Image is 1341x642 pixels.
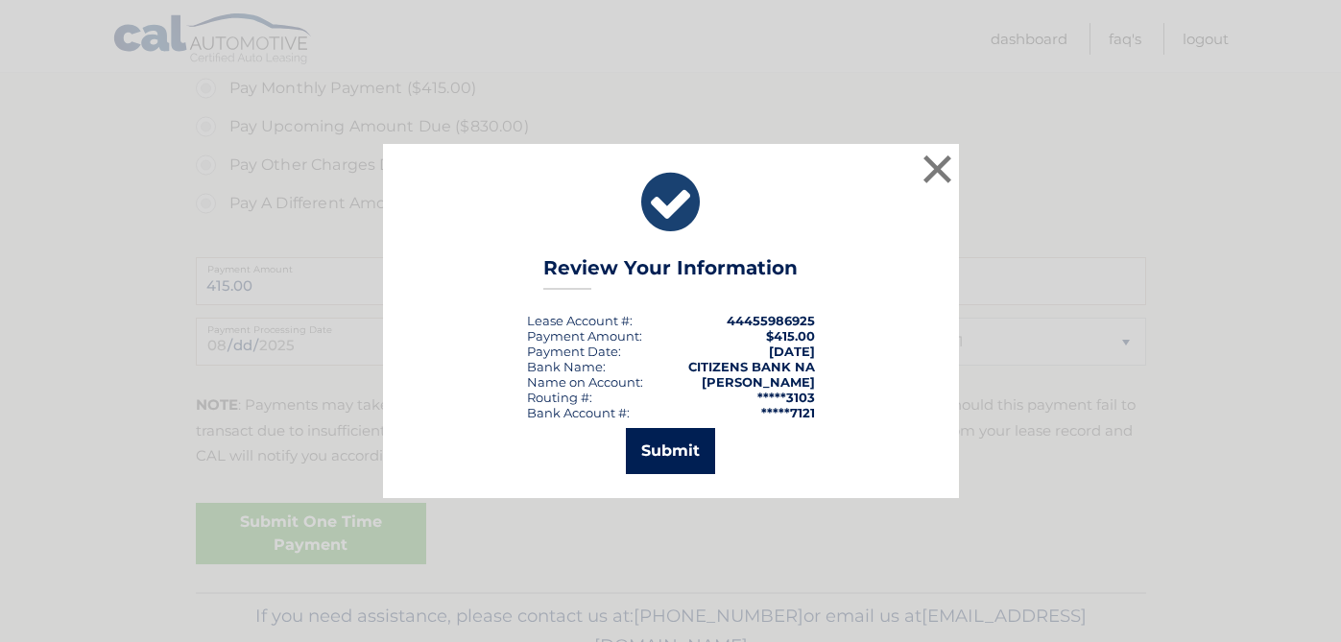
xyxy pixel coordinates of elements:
h3: Review Your Information [543,256,798,290]
div: Bank Account #: [527,405,630,420]
div: Payment Amount: [527,328,642,344]
div: Bank Name: [527,359,606,374]
span: $415.00 [766,328,815,344]
div: Routing #: [527,390,592,405]
button: Submit [626,428,715,474]
button: × [919,150,957,188]
span: [DATE] [769,344,815,359]
strong: CITIZENS BANK NA [688,359,815,374]
strong: 44455986925 [727,313,815,328]
span: Payment Date [527,344,618,359]
div: Name on Account: [527,374,643,390]
strong: [PERSON_NAME] [702,374,815,390]
div: : [527,344,621,359]
div: Lease Account #: [527,313,633,328]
